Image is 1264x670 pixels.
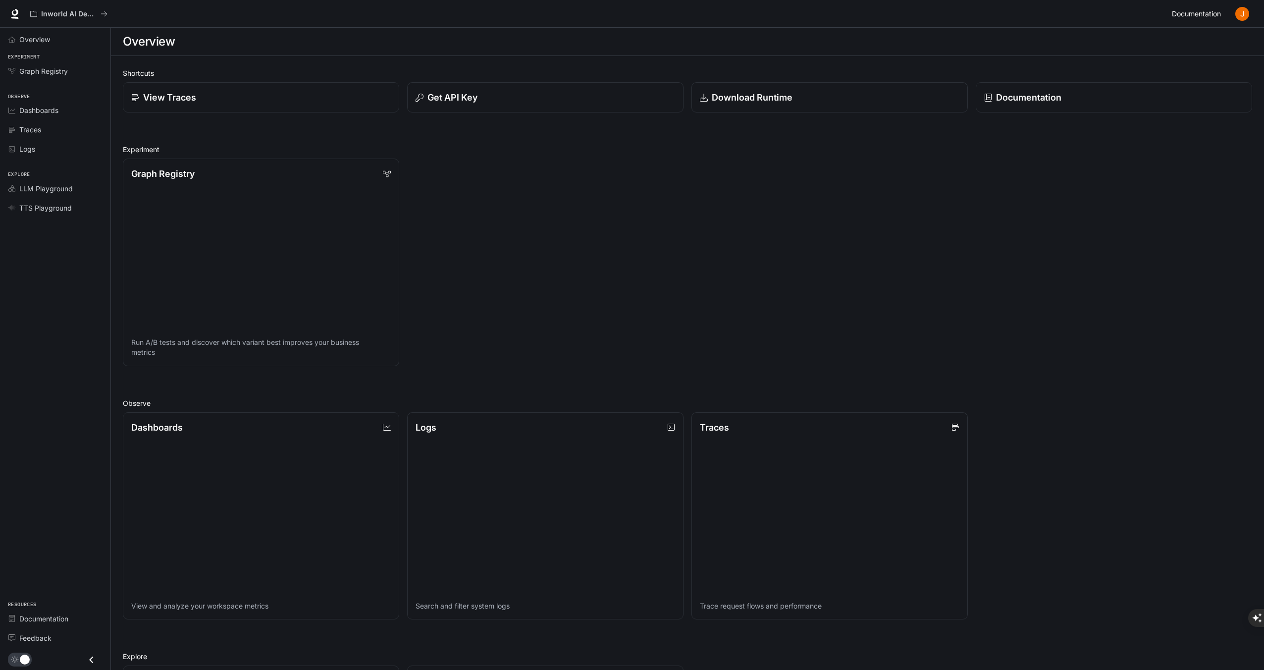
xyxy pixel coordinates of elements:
a: TTS Playground [4,199,106,217]
span: Graph Registry [19,66,68,76]
h2: Experiment [123,144,1252,155]
a: Dashboards [4,102,106,119]
p: View Traces [143,91,196,104]
p: Download Runtime [712,91,792,104]
p: View and analyze your workspace metrics [131,601,391,611]
h2: Explore [123,651,1252,662]
span: Logs [19,144,35,154]
a: Traces [4,121,106,138]
p: Trace request flows and performance [700,601,959,611]
span: Traces [19,124,41,135]
img: User avatar [1235,7,1249,21]
p: Traces [700,421,729,434]
a: Documentation [4,610,106,627]
a: Documentation [1168,4,1228,24]
p: Dashboards [131,421,183,434]
a: Graph RegistryRun A/B tests and discover which variant best improves your business metrics [123,159,399,366]
h2: Observe [123,398,1252,408]
span: Feedback [19,633,52,643]
a: LogsSearch and filter system logs [407,412,684,620]
a: Documentation [976,82,1252,112]
a: Download Runtime [691,82,968,112]
p: Inworld AI Demos [41,10,97,18]
h1: Overview [123,32,175,52]
a: TracesTrace request flows and performance [691,412,968,620]
span: Documentation [19,614,68,624]
a: View Traces [123,82,399,112]
p: Graph Registry [131,167,195,180]
h2: Shortcuts [123,68,1252,78]
button: Close drawer [80,650,103,670]
p: Documentation [996,91,1061,104]
p: Get API Key [427,91,477,104]
p: Search and filter system logs [416,601,675,611]
button: User avatar [1232,4,1252,24]
a: LLM Playground [4,180,106,197]
span: Dashboards [19,105,58,115]
p: Logs [416,421,436,434]
span: Dark mode toggle [20,654,30,665]
a: Feedback [4,629,106,647]
span: Documentation [1172,8,1221,20]
a: Graph Registry [4,62,106,80]
button: All workspaces [26,4,112,24]
p: Run A/B tests and discover which variant best improves your business metrics [131,337,391,357]
a: DashboardsView and analyze your workspace metrics [123,412,399,620]
a: Overview [4,31,106,48]
span: TTS Playground [19,203,72,213]
button: Get API Key [407,82,684,112]
a: Logs [4,140,106,158]
span: LLM Playground [19,183,73,194]
span: Overview [19,34,50,45]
